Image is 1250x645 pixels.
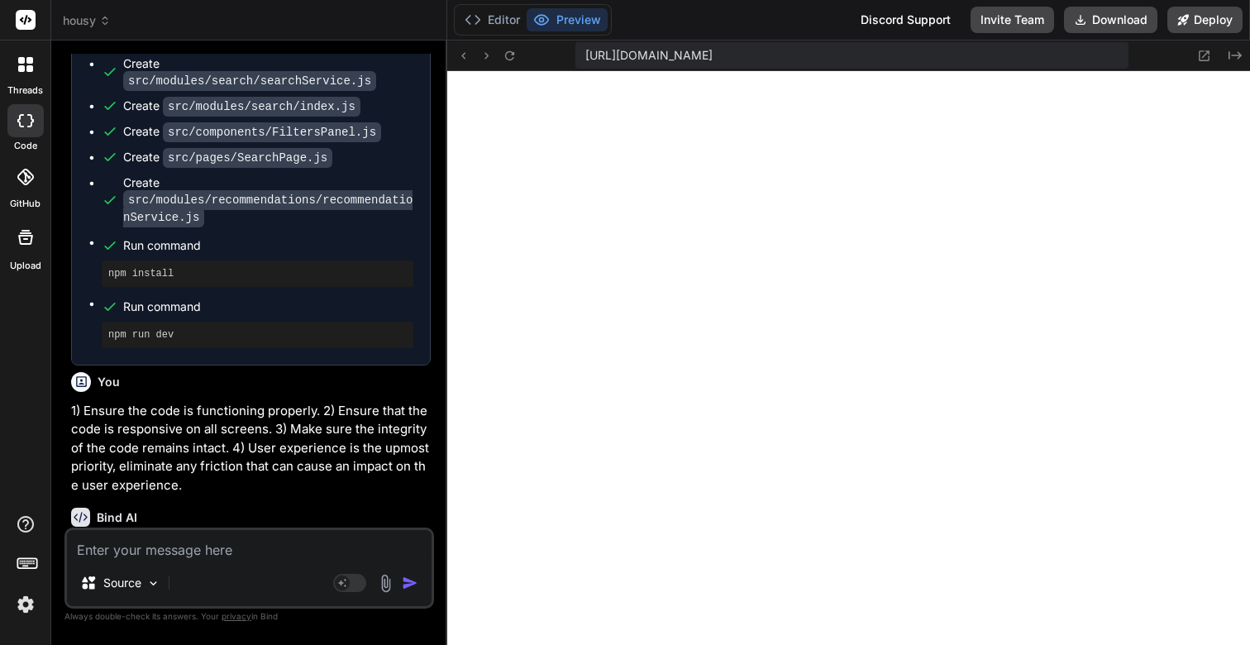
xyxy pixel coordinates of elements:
div: Create [123,123,381,141]
span: [URL][DOMAIN_NAME] [585,47,713,64]
label: threads [7,84,43,98]
h6: You [98,374,120,390]
code: src/modules/search/searchService.js [123,71,376,91]
code: src/pages/SearchPage.js [163,148,332,168]
code: src/components/FiltersPanel.js [163,122,381,142]
p: 1) Ensure the code is functioning properly. 2) Ensure that the code is responsive on all screens.... [71,402,431,495]
code: src/modules/recommendations/recommendationService.js [123,190,413,227]
pre: npm install [108,267,407,280]
img: icon [402,575,418,591]
button: Deploy [1167,7,1243,33]
code: src/modules/search/index.js [163,97,360,117]
div: Create [123,149,332,166]
p: Source [103,575,141,591]
p: Always double-check its answers. Your in Bind [64,609,434,624]
label: code [14,139,37,153]
button: Download [1064,7,1157,33]
img: settings [12,590,40,619]
div: Discord Support [851,7,961,33]
button: Preview [527,8,608,31]
label: GitHub [10,197,41,211]
button: Editor [458,8,527,31]
button: Invite Team [971,7,1054,33]
div: Create [123,98,360,115]
img: attachment [376,574,395,593]
pre: npm run dev [108,328,407,342]
div: Create [123,174,413,226]
img: Pick Models [146,576,160,590]
div: Create [123,55,413,89]
label: Upload [10,259,41,273]
span: Run command [123,237,413,254]
span: Run command [123,299,413,315]
h6: Bind AI [97,509,137,526]
span: housy [63,12,111,29]
span: privacy [222,611,251,621]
